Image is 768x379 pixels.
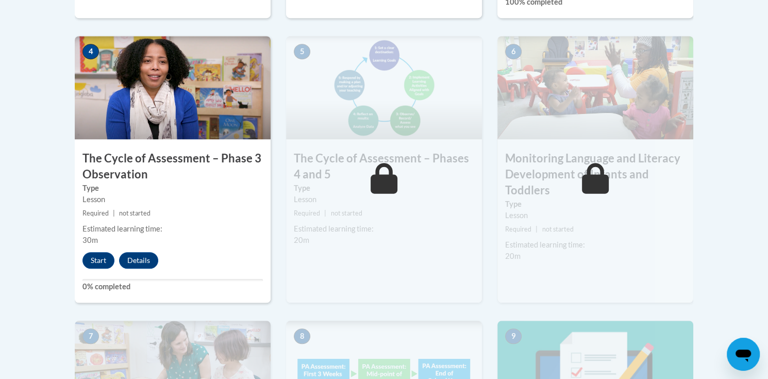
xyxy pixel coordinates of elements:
[294,209,320,217] span: Required
[505,210,686,221] div: Lesson
[505,328,522,344] span: 9
[505,225,531,233] span: Required
[294,44,310,59] span: 5
[505,252,521,260] span: 20m
[286,151,482,183] h3: The Cycle of Assessment – Phases 4 and 5
[497,151,693,198] h3: Monitoring Language and Literacy Development of Infants and Toddlers
[286,36,482,139] img: Course Image
[294,183,474,194] label: Type
[82,209,109,217] span: Required
[542,225,573,233] span: not started
[505,239,686,251] div: Estimated learning time:
[82,223,263,235] div: Estimated learning time:
[82,183,263,194] label: Type
[324,209,326,217] span: |
[330,209,362,217] span: not started
[75,36,271,139] img: Course Image
[505,199,686,210] label: Type
[82,194,263,205] div: Lesson
[497,36,693,139] img: Course Image
[294,223,474,235] div: Estimated learning time:
[113,209,115,217] span: |
[82,281,263,292] label: 0% completed
[727,338,760,371] iframe: Button to launch messaging window
[82,328,99,344] span: 7
[294,194,474,205] div: Lesson
[82,236,98,244] span: 30m
[536,225,538,233] span: |
[294,328,310,344] span: 8
[119,209,151,217] span: not started
[82,252,114,269] button: Start
[505,44,522,59] span: 6
[75,151,271,183] h3: The Cycle of Assessment – Phase 3 Observation
[294,236,309,244] span: 20m
[119,252,158,269] button: Details
[82,44,99,59] span: 4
